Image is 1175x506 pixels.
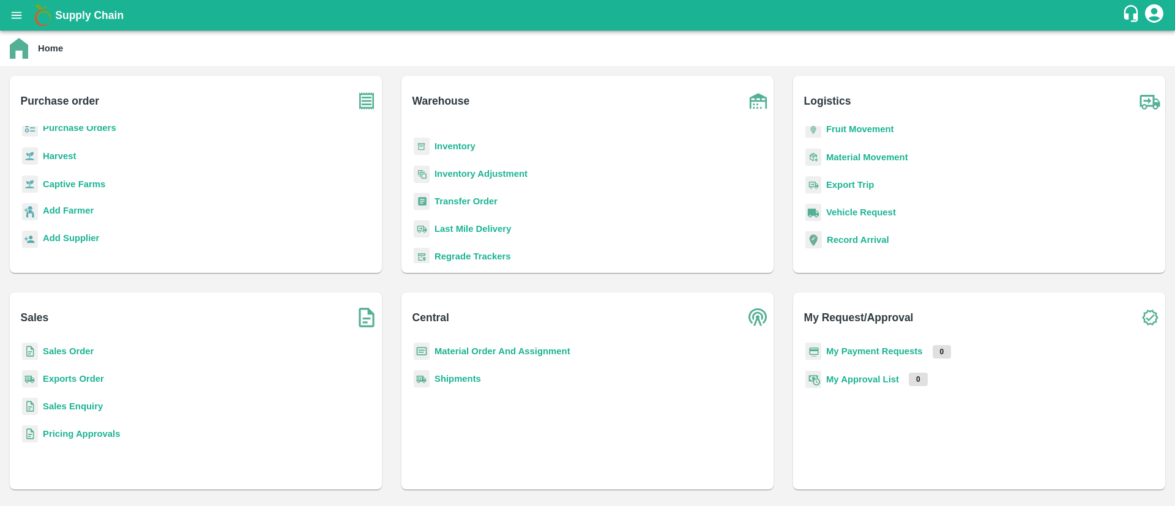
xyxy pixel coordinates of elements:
[414,370,430,388] img: shipments
[805,204,821,221] img: vehicle
[909,373,928,386] p: 0
[55,9,124,21] b: Supply Chain
[351,86,382,116] img: purchase
[805,148,821,166] img: material
[22,147,38,165] img: harvest
[43,206,94,215] b: Add Farmer
[21,92,99,110] b: Purchase order
[805,343,821,360] img: payment
[43,429,120,439] a: Pricing Approvals
[43,401,103,411] a: Sales Enquiry
[55,7,1122,24] a: Supply Chain
[826,207,896,217] a: Vehicle Request
[1122,4,1143,26] div: customer-support
[22,231,38,248] img: supplier
[414,343,430,360] img: centralMaterial
[43,346,94,356] a: Sales Order
[414,220,430,238] img: delivery
[10,38,28,59] img: home
[435,374,481,384] a: Shipments
[38,43,63,53] b: Home
[22,175,38,193] img: harvest
[743,86,774,116] img: warehouse
[805,176,821,194] img: delivery
[804,309,914,326] b: My Request/Approval
[1143,2,1165,28] div: account of current user
[43,151,76,161] a: Harvest
[31,3,55,28] img: logo
[1135,302,1165,333] img: check
[743,302,774,333] img: central
[2,1,31,29] button: open drawer
[22,398,38,415] img: sales
[826,124,894,134] a: Fruit Movement
[412,92,470,110] b: Warehouse
[43,233,99,243] b: Add Supplier
[435,141,476,151] a: Inventory
[351,302,382,333] img: soSales
[21,309,49,326] b: Sales
[414,193,430,210] img: whTransfer
[435,169,528,179] a: Inventory Adjustment
[43,374,104,384] a: Exports Order
[435,224,511,234] a: Last Mile Delivery
[826,152,908,162] a: Material Movement
[22,343,38,360] img: sales
[22,370,38,388] img: shipments
[435,251,511,261] a: Regrade Trackers
[805,370,821,389] img: approval
[435,196,498,206] a: Transfer Order
[22,425,38,443] img: sales
[826,346,923,356] a: My Payment Requests
[933,345,952,359] p: 0
[22,119,38,137] img: reciept
[22,203,38,221] img: farmer
[43,179,105,189] a: Captive Farms
[805,121,821,138] img: fruit
[827,235,889,245] a: Record Arrival
[412,309,449,326] b: Central
[1135,86,1165,116] img: truck
[43,231,99,248] a: Add Supplier
[826,374,899,384] a: My Approval List
[435,346,570,356] a: Material Order And Assignment
[826,180,874,190] a: Export Trip
[414,248,430,266] img: whTracker
[805,231,822,248] img: recordArrival
[43,123,116,133] a: Purchase Orders
[414,165,430,183] img: inventory
[43,204,94,220] a: Add Farmer
[414,138,430,155] img: whInventory
[804,92,851,110] b: Logistics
